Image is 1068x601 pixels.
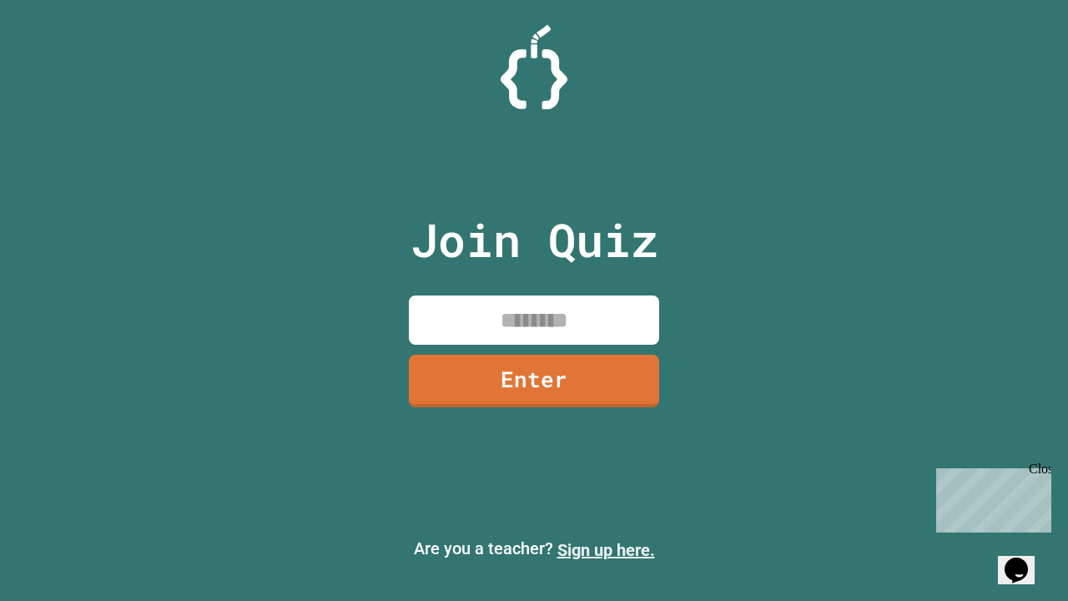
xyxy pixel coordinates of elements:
a: Enter [409,355,659,407]
p: Are you a teacher? [13,536,1055,563]
iframe: chat widget [929,462,1051,533]
p: Join Quiz [411,205,658,275]
a: Sign up here. [557,540,655,560]
div: Chat with us now!Close [7,7,115,106]
img: Logo.svg [501,25,567,109]
iframe: chat widget [998,534,1051,584]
